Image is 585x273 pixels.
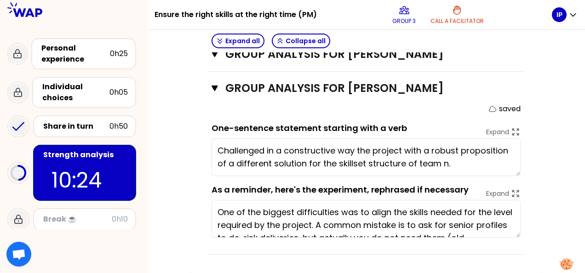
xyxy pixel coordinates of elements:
label: One-sentence statement starting with a verb [212,122,407,134]
p: 10:24 [52,164,118,196]
div: Strength analysis [43,149,128,160]
button: Expand all [212,34,264,48]
div: Share in turn [43,121,109,132]
div: Individual choices [42,81,109,103]
h3: Group analysis for [PERSON_NAME] [225,47,489,62]
p: Call a facilitator [430,17,484,25]
label: As a reminder, here's the experiment, rephrased if necessary [212,184,469,195]
p: IP [556,10,562,19]
div: 0h10 [112,214,128,225]
button: Group 3 [389,1,419,28]
button: IP [552,7,578,22]
div: Aprire la chat [6,242,31,267]
p: Expand [486,189,509,198]
p: Group 3 [392,17,416,25]
textarea: One of the biggest difficulties was to align the skills needed for the level required by the proj... [212,200,521,238]
p: saved [499,103,521,114]
p: Expand [486,127,509,136]
button: Group analysis for [PERSON_NAME] [212,47,521,62]
div: 0h25 [110,48,128,59]
div: Break ☕️ [43,214,112,225]
button: Collapse all [272,34,330,48]
h3: Group analysis for [PERSON_NAME] [225,81,489,96]
div: Personal experience [41,43,110,65]
div: 0h50 [109,121,128,132]
div: 0h05 [109,87,128,98]
button: Group analysis for [PERSON_NAME] [212,81,521,96]
textarea: Challenged in a constructive way the project with a robust proposition of a different solution fo... [212,138,521,176]
button: Call a facilitator [427,1,487,28]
